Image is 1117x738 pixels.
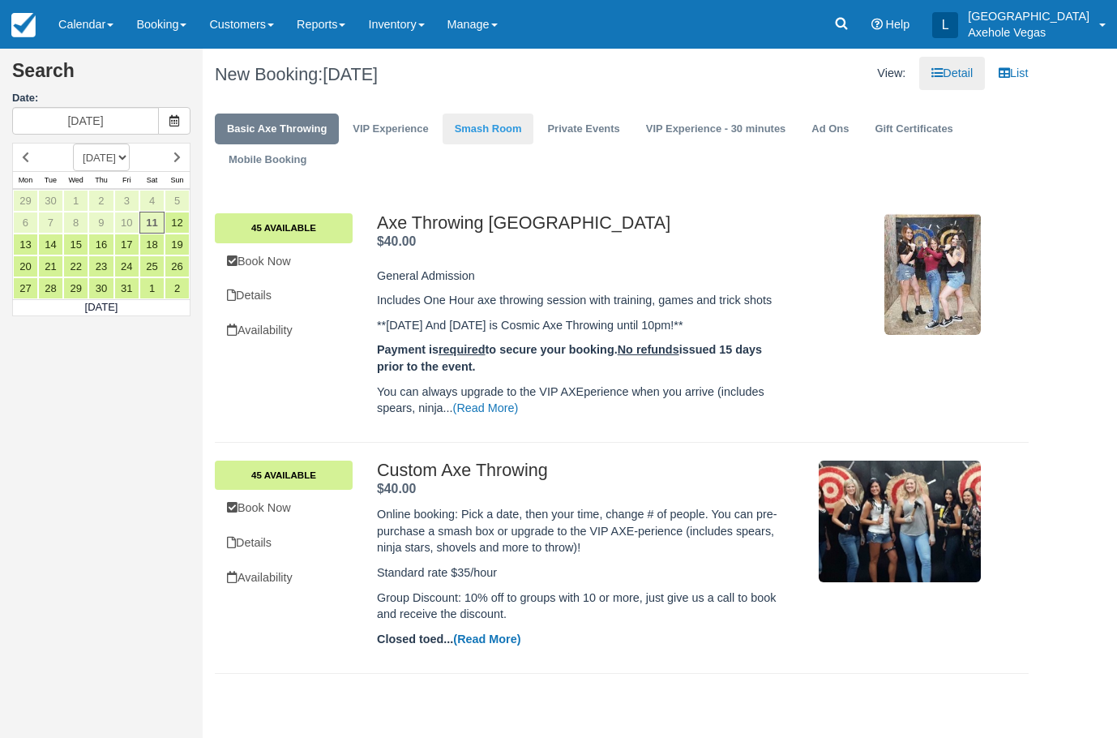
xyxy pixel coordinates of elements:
th: Thu [88,172,113,190]
a: 20 [13,255,38,277]
p: Standard rate $35/hour [377,564,780,581]
a: 30 [88,277,113,299]
a: 45 Available [215,461,353,490]
strong: Payment is to secure your booking. issued 15 days prior to the event. [377,343,762,373]
h2: Search [12,61,190,91]
p: Includes One Hour axe throwing session with training, games and trick shots [377,292,780,309]
div: L [932,12,958,38]
a: 14 [38,234,63,255]
a: 2 [88,190,113,212]
a: 6 [13,212,38,234]
a: 17 [114,234,139,255]
a: Details [215,279,353,312]
a: Gift Certificates [862,114,965,145]
a: 24 [114,255,139,277]
a: Private Events [535,114,631,145]
a: 8 [63,212,88,234]
p: **[DATE] And [DATE] is Cosmic Axe Throwing until 10pm!** [377,317,780,334]
li: View: [865,57,918,90]
th: Fri [114,172,139,190]
a: 1 [63,190,88,212]
i: Help [871,19,883,30]
span: $40.00 [377,234,416,248]
a: Availability [215,314,353,347]
img: M85-2 [819,461,981,582]
a: Ad Ons [799,114,861,145]
a: List [986,57,1040,90]
a: VIP Experience - 30 minutes [634,114,798,145]
a: Basic Axe Throwing [215,114,339,145]
a: 1 [139,277,165,299]
a: 10 [114,212,139,234]
a: Book Now [215,245,353,278]
th: Mon [13,172,38,190]
img: checkfront-main-nav-mini-logo.png [11,13,36,37]
a: 25 [139,255,165,277]
a: 29 [63,277,88,299]
a: 31 [114,277,139,299]
a: 28 [38,277,63,299]
th: Sat [139,172,165,190]
span: [DATE] [323,64,378,84]
span: Help [886,18,910,31]
a: 16 [88,234,113,255]
p: General Admission [377,268,780,285]
a: 19 [165,234,190,255]
a: Book Now [215,491,353,525]
p: Axehole Vegas [968,24,1089,41]
p: You can always upgrade to the VIP AXEperience when you arrive (includes spears, ninja... [377,384,780,417]
strong: Closed toed... [377,633,521,646]
a: Mobile Booking [216,144,319,176]
p: Online booking: Pick a date, then your time, change # of people. You can pre-purchase a smash box... [377,506,780,556]
td: [DATE] [13,300,190,316]
h2: Axe Throwing [GEOGRAPHIC_DATA] [377,213,780,233]
a: 23 [88,255,113,277]
th: Sun [165,172,190,190]
a: 30 [38,190,63,212]
a: 18 [139,234,165,255]
a: 27 [13,277,38,299]
th: Tue [38,172,63,190]
a: Detail [919,57,985,90]
a: 29 [13,190,38,212]
u: No refunds [618,343,679,356]
a: 5 [165,190,190,212]
strong: Price: $40 [377,234,416,248]
a: Smash Room [443,114,534,145]
label: Date: [12,91,190,106]
strong: Price: $40 [377,482,416,496]
a: 13 [13,234,38,255]
a: 4 [139,190,165,212]
a: 26 [165,255,190,277]
a: 15 [63,234,88,255]
a: (Read More) [453,633,520,646]
a: Availability [215,561,353,594]
u: required [439,343,486,356]
a: 7 [38,212,63,234]
a: 21 [38,255,63,277]
p: [GEOGRAPHIC_DATA] [968,8,1089,24]
a: 3 [114,190,139,212]
a: Details [215,526,353,560]
img: M2-3 [884,213,981,335]
p: Group Discount: 10% off to groups with 10 or more, just give us a call to book and receive the di... [377,590,780,623]
a: VIP Experience [340,114,440,145]
a: 45 Available [215,213,353,242]
a: (Read More) [453,401,519,414]
h1: New Booking: [215,65,610,84]
h2: Custom Axe Throwing [377,461,780,480]
a: 12 [165,212,190,234]
a: 9 [88,212,113,234]
th: Wed [63,172,88,190]
a: 11 [139,212,165,234]
a: 22 [63,255,88,277]
a: 2 [165,277,190,299]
